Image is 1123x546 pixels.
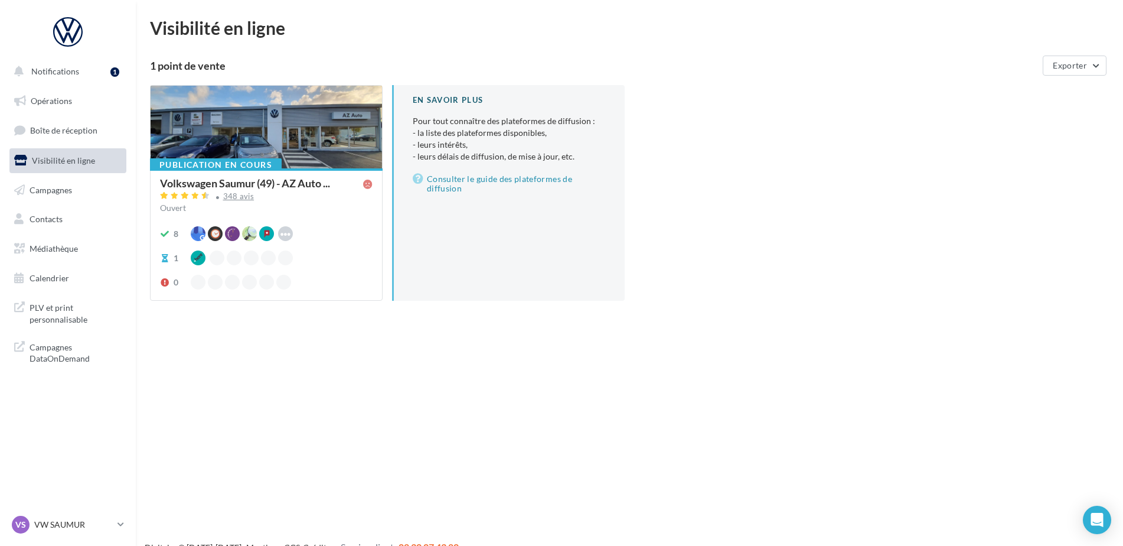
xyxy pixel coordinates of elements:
span: Volkswagen Saumur (49) - AZ Auto ... [160,178,330,188]
span: Médiathèque [30,243,78,253]
a: Campagnes [7,178,129,203]
span: Campagnes [30,184,72,194]
a: Visibilité en ligne [7,148,129,173]
li: - leurs intérêts, [413,139,606,151]
div: En savoir plus [413,95,606,106]
div: 8 [174,228,178,240]
a: Contacts [7,207,129,232]
a: Campagnes DataOnDemand [7,334,129,369]
div: Visibilité en ligne [150,19,1109,37]
span: Calendrier [30,273,69,283]
span: Ouvert [160,203,186,213]
span: Contacts [30,214,63,224]
div: 0 [174,277,178,288]
span: Exporter [1053,60,1087,70]
span: VS [15,519,26,531]
li: - la liste des plateformes disponibles, [413,127,606,139]
a: Boîte de réception [7,118,129,143]
div: 1 [174,252,178,264]
p: VW SAUMUR [34,519,113,531]
span: Notifications [31,66,79,76]
div: Open Intercom Messenger [1083,506,1111,534]
a: Calendrier [7,266,129,291]
span: PLV et print personnalisable [30,300,122,325]
span: Boîte de réception [30,125,97,135]
button: Exporter [1043,56,1106,76]
a: Consulter le guide des plateformes de diffusion [413,172,606,196]
div: 1 [110,67,119,77]
a: Médiathèque [7,236,129,261]
a: PLV et print personnalisable [7,295,129,330]
div: Publication en cours [150,158,282,171]
button: Notifications 1 [7,59,124,84]
span: Opérations [31,96,72,106]
li: - leurs délais de diffusion, de mise à jour, etc. [413,151,606,162]
span: Visibilité en ligne [32,155,95,165]
div: 1 point de vente [150,60,1038,71]
p: Pour tout connaître des plateformes de diffusion : [413,115,606,162]
a: VS VW SAUMUR [9,513,126,536]
span: Campagnes DataOnDemand [30,339,122,365]
div: 348 avis [223,193,254,200]
a: 348 avis [160,190,373,204]
a: Opérations [7,89,129,113]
